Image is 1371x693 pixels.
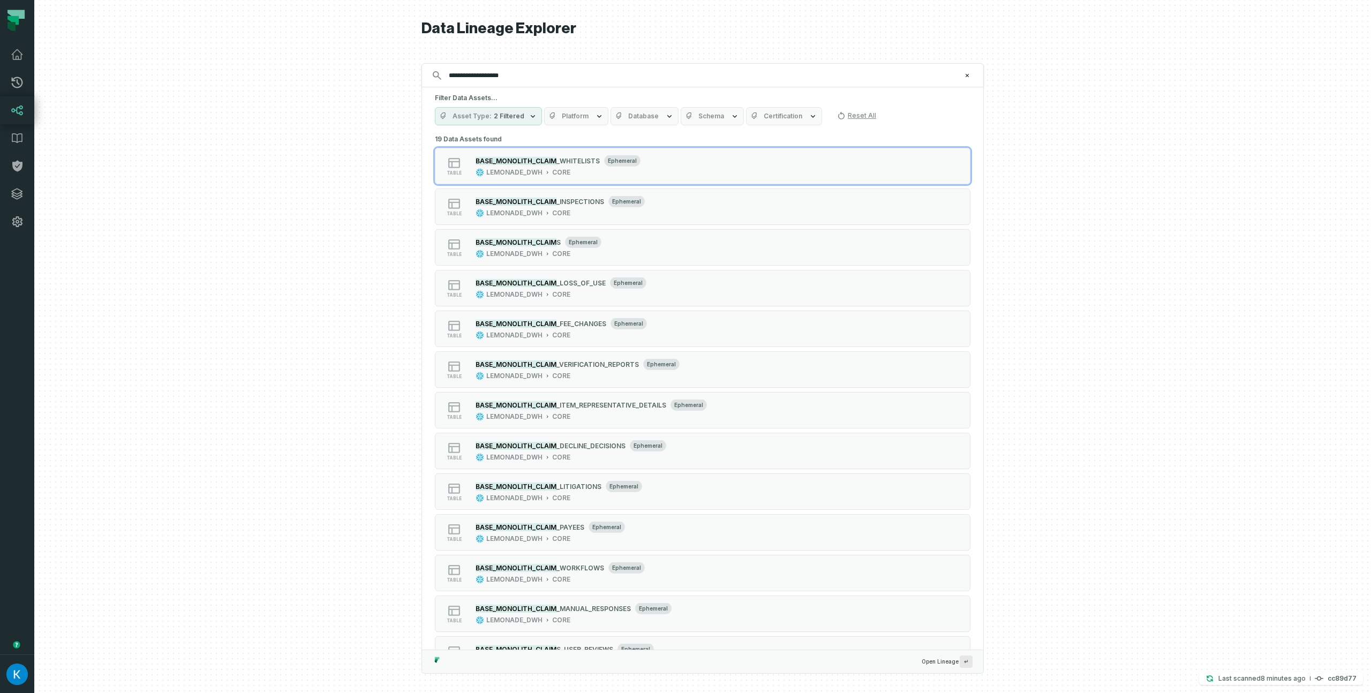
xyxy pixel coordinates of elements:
span: ephemeral [608,195,645,207]
img: avatar of Kosta Shougaev [6,664,28,685]
span: table [447,374,462,379]
div: CORE [552,412,570,421]
div: Tooltip anchor [12,640,21,650]
mark: BASE_MONOLITH_CLAIM [476,401,556,409]
div: CORE [552,453,570,462]
span: ephemeral [630,440,666,451]
span: ephemeral [611,318,647,329]
span: _WORKFLOWS [556,564,604,572]
div: CORE [552,616,570,624]
div: Suggestions [422,132,983,650]
span: table [447,455,462,461]
button: tableephemeralLEMONADE_DWHCORE [435,148,970,184]
button: tableephemeralLEMONADE_DWHCORE [435,351,970,388]
relative-time: Sep 14, 2025, 3:30 PM GMT+3 [1261,674,1306,682]
span: table [447,618,462,623]
span: _FEE_CHANGES [556,320,606,328]
span: S_USER_REVIEWS [556,645,613,653]
mark: BASE_MONOLITH_CLAIM [476,605,556,613]
button: tableephemeralLEMONADE_DWHCORE [435,433,970,469]
div: LEMONADE_DWH [486,575,543,584]
button: tableephemeralLEMONADE_DWHCORE [435,555,970,591]
span: 2 Filtered [494,112,524,120]
h1: Data Lineage Explorer [421,19,984,38]
button: tableephemeralLEMONADE_DWHCORE [435,189,970,225]
span: table [447,415,462,420]
button: tableephemeralLEMONADE_DWHCORE [435,636,970,673]
div: LEMONADE_DWH [486,209,543,217]
div: LEMONADE_DWH [486,331,543,340]
span: ephemeral [610,277,646,289]
span: _INSPECTIONS [556,198,604,206]
mark: BASE_MONOLITH_CLAIM [476,238,556,246]
span: table [447,292,462,298]
div: LEMONADE_DWH [486,534,543,543]
button: tableephemeralLEMONADE_DWHCORE [435,270,970,306]
div: CORE [552,331,570,340]
span: _DECLINE_DECISIONS [556,442,626,450]
div: CORE [552,494,570,502]
div: LEMONADE_DWH [486,290,543,299]
div: CORE [552,534,570,543]
div: LEMONADE_DWH [486,412,543,421]
span: ephemeral [635,602,672,614]
span: ephemeral [643,358,680,370]
span: table [447,496,462,501]
span: _LOSS_OF_USE [556,279,606,287]
button: Schema [681,107,744,125]
span: ephemeral [565,236,601,248]
div: CORE [552,290,570,299]
span: Schema [698,112,724,120]
span: Open Lineage [922,656,973,668]
button: tableephemeralLEMONADE_DWHCORE [435,473,970,510]
div: LEMONADE_DWH [486,494,543,502]
span: Platform [562,112,589,120]
span: ephemeral [606,480,642,492]
span: S [556,238,561,246]
mark: BASE_MONOLITH_CLAIM [476,523,556,531]
span: Press ↵ to add a new Data Asset to the graph [960,656,973,668]
span: ephemeral [589,521,625,533]
div: CORE [552,250,570,258]
span: Database [628,112,659,120]
span: ephemeral [604,155,641,167]
span: Certification [764,112,802,120]
span: ephemeral [671,399,707,411]
mark: BASE_MONOLITH_CLAIM [476,483,556,491]
button: Asset Type2 Filtered [435,107,542,125]
mark: BASE_MONOLITH_CLAIM [476,157,556,165]
span: _ITEM_REPRESENTATIVE_DETAILS [556,401,666,409]
h4: cc89d77 [1328,675,1357,682]
mark: BASE_MONOLITH_CLAIM [476,564,556,572]
span: ephemeral [617,643,654,655]
span: _PAYEES [556,523,584,531]
button: tableephemeralLEMONADE_DWHCORE [435,229,970,266]
span: table [447,537,462,542]
p: Last scanned [1218,673,1306,684]
div: LEMONADE_DWH [486,250,543,258]
div: CORE [552,372,570,380]
span: _MANUAL_RESPONSES [556,605,631,613]
span: table [447,252,462,257]
button: Database [611,107,679,125]
mark: BASE_MONOLITH_CLAIM [476,360,556,368]
mark: BASE_MONOLITH_CLAIM [476,279,556,287]
span: table [447,577,462,583]
div: LEMONADE_DWH [486,372,543,380]
button: tableephemeralLEMONADE_DWHCORE [435,392,970,428]
span: _LITIGATIONS [556,483,601,491]
div: LEMONADE_DWH [486,168,543,177]
span: ephemeral [608,562,645,574]
div: LEMONADE_DWH [486,453,543,462]
button: Reset All [833,107,880,124]
div: CORE [552,209,570,217]
span: _WHITELISTS [556,157,600,165]
span: table [447,333,462,338]
button: Clear search query [962,70,973,81]
button: Last scanned[DATE] 3:30:42 PMcc89d77 [1199,672,1363,685]
button: tableephemeralLEMONADE_DWHCORE [435,596,970,632]
h5: Filter Data Assets... [435,94,970,102]
span: table [447,170,462,176]
span: _VERIFICATION_REPORTS [556,360,639,368]
mark: BASE_MONOLITH_CLAIM [476,645,556,653]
